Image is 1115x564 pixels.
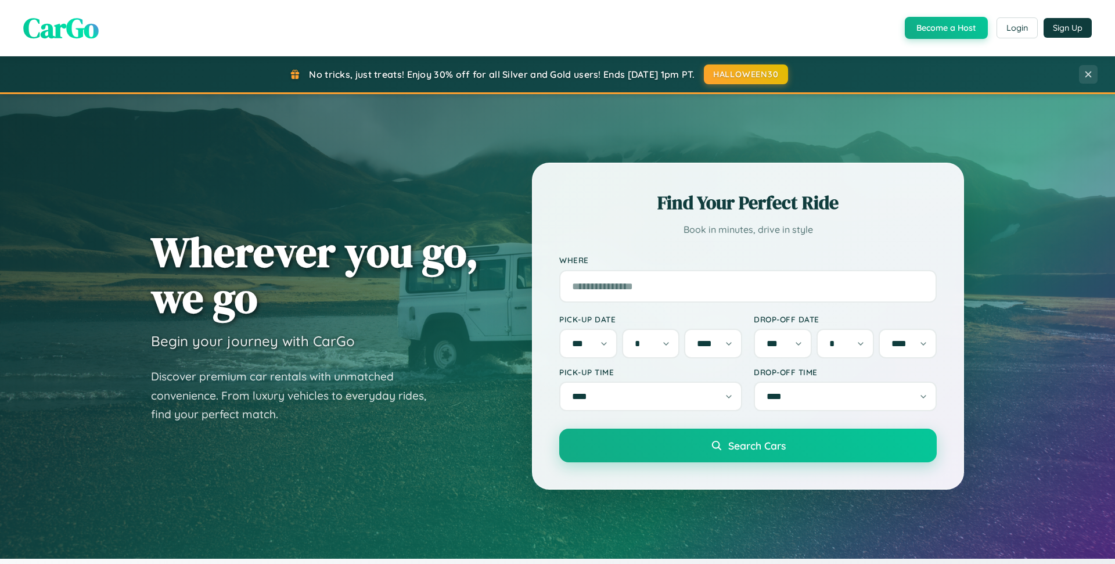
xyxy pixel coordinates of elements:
[905,17,988,39] button: Become a Host
[754,314,937,324] label: Drop-off Date
[1044,18,1092,38] button: Sign Up
[997,17,1038,38] button: Login
[309,69,695,80] span: No tricks, just treats! Enjoy 30% off for all Silver and Gold users! Ends [DATE] 1pm PT.
[559,256,937,265] label: Where
[728,439,786,452] span: Search Cars
[151,229,479,321] h1: Wherever you go, we go
[704,64,788,84] button: HALLOWEEN30
[23,9,99,47] span: CarGo
[754,367,937,377] label: Drop-off Time
[559,367,742,377] label: Pick-up Time
[559,314,742,324] label: Pick-up Date
[151,332,355,350] h3: Begin your journey with CarGo
[559,429,937,462] button: Search Cars
[559,190,937,215] h2: Find Your Perfect Ride
[559,221,937,238] p: Book in minutes, drive in style
[151,367,441,424] p: Discover premium car rentals with unmatched convenience. From luxury vehicles to everyday rides, ...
